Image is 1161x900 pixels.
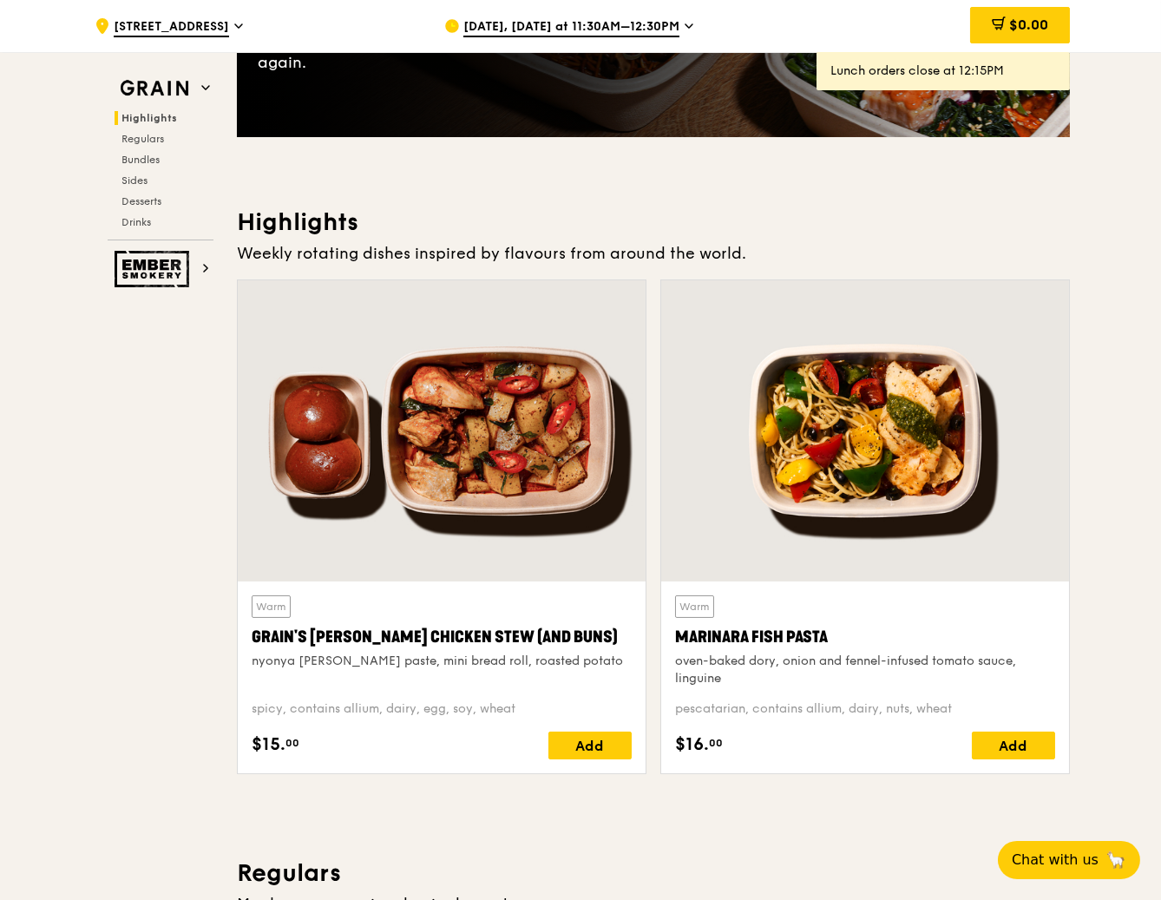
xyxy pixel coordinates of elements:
span: Bundles [121,154,160,166]
span: [STREET_ADDRESS] [114,18,229,37]
span: Drinks [121,216,151,228]
div: Warm [252,595,291,618]
span: 00 [709,736,723,750]
img: Grain web logo [115,73,194,104]
span: Highlights [121,112,177,124]
span: $0.00 [1009,16,1048,33]
div: pescatarian, contains allium, dairy, nuts, wheat [675,700,1055,718]
h3: Regulars [237,857,1070,889]
div: Warm [675,595,714,618]
span: [DATE], [DATE] at 11:30AM–12:30PM [463,18,679,37]
img: Ember Smokery web logo [115,251,194,287]
div: Marinara Fish Pasta [675,625,1055,649]
div: Weekly rotating dishes inspired by flavours from around the world. [237,241,1070,266]
div: Lunch orders close at 12:15PM [830,62,1056,80]
span: $16. [675,732,709,758]
span: Regulars [121,133,164,145]
button: Chat with us🦙 [998,841,1140,879]
div: Grain's [PERSON_NAME] Chicken Stew (and buns) [252,625,632,649]
span: 🦙 [1105,850,1126,870]
div: spicy, contains allium, dairy, egg, soy, wheat [252,700,632,718]
div: oven-baked dory, onion and fennel-infused tomato sauce, linguine [675,653,1055,687]
span: Sides [121,174,148,187]
div: nyonya [PERSON_NAME] paste, mini bread roll, roasted potato [252,653,632,670]
span: Chat with us [1012,850,1099,870]
span: $15. [252,732,285,758]
div: Add [972,732,1055,759]
div: Add [548,732,632,759]
span: Desserts [121,195,161,207]
h3: Highlights [237,207,1070,238]
span: 00 [285,736,299,750]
